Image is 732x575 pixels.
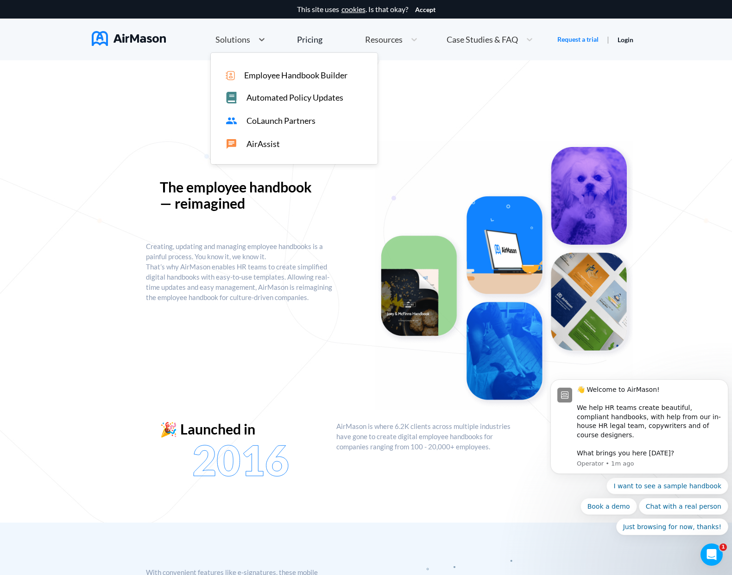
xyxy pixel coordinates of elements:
[246,139,280,149] span: AirAssist
[193,445,289,477] img: 2016
[160,179,322,211] p: The employee handbook — reimagined
[547,317,732,550] iframe: Intercom notifications message
[246,116,316,126] span: CoLaunch Partners
[719,543,727,551] span: 1
[215,35,250,44] span: Solutions
[365,35,403,44] span: Resources
[607,35,609,44] span: |
[246,93,343,102] span: Automated Policy Updates
[226,71,235,80] img: icon
[341,5,366,13] a: cookies
[160,421,322,437] div: 🎉 Launched in
[415,6,435,13] button: Accept cookies
[146,241,337,302] p: Creating, updating and managing employee handbooks is a painful process. You know it, we know it....
[557,35,599,44] a: Request a trial
[297,35,322,44] div: Pricing
[447,35,518,44] span: Case Studies & FAQ
[336,421,512,500] p: AirMason is where 6.2K clients across multiple industries have gone to create digital employee ha...
[92,31,166,46] img: AirMason Logo
[618,36,633,44] a: Login
[244,70,347,80] span: Employee Handbook Builder
[297,31,322,48] a: Pricing
[375,141,633,410] img: handbook intro
[700,543,723,566] iframe: Intercom live chat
